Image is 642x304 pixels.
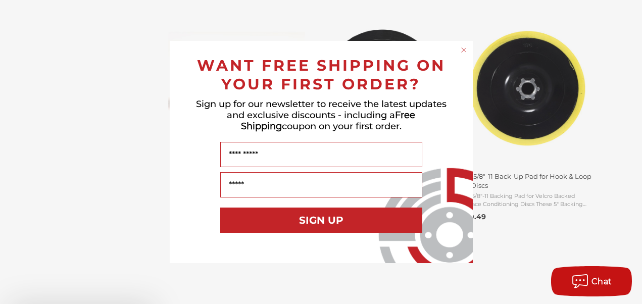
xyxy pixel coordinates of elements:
button: SIGN UP [220,208,422,233]
span: WANT FREE SHIPPING ON YOUR FIRST ORDER? [197,56,446,93]
span: Chat [591,277,612,286]
span: Free Shipping [241,110,416,132]
button: Chat [551,266,632,296]
span: Sign up for our newsletter to receive the latest updates and exclusive discounts - including a co... [196,98,447,132]
button: Close dialog [459,45,469,55]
